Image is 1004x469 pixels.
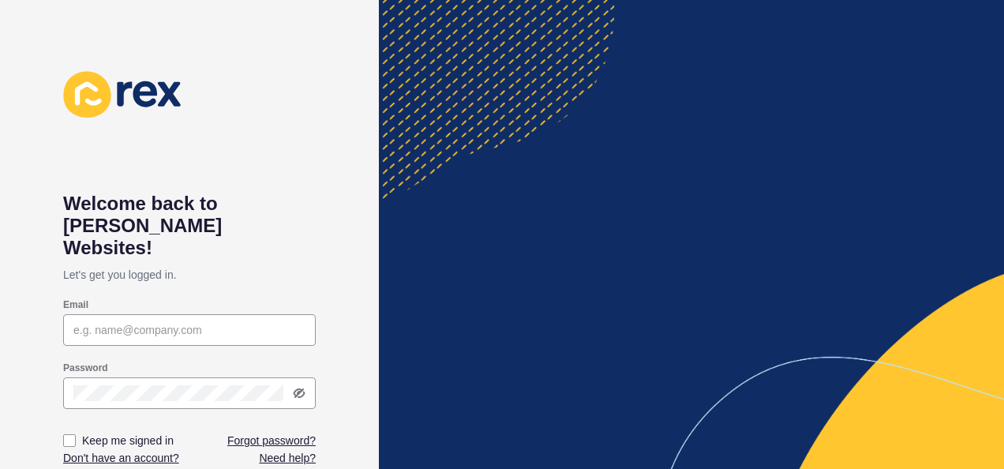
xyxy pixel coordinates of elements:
p: Let's get you logged in. [63,259,316,291]
input: e.g. name@company.com [73,322,305,338]
label: Keep me signed in [82,433,174,448]
a: Don't have an account? [63,450,179,466]
h1: Welcome back to [PERSON_NAME] Websites! [63,193,316,259]
a: Need help? [259,450,316,466]
a: Forgot password? [227,433,316,448]
label: Password [63,362,108,374]
label: Email [63,298,88,311]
